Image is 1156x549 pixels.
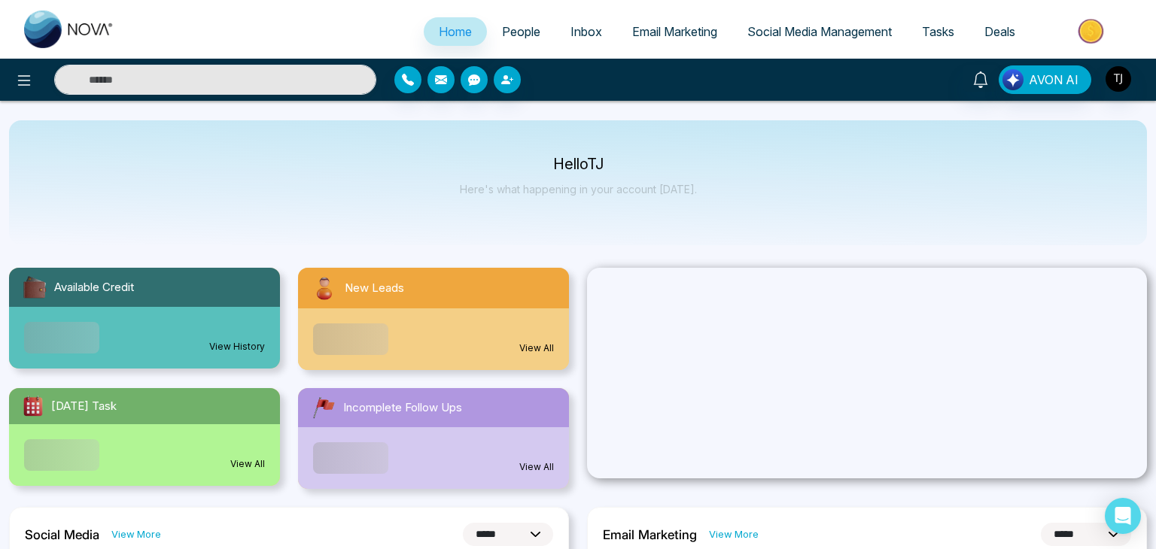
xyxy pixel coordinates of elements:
[460,183,697,196] p: Here's what happening in your account [DATE].
[999,65,1091,94] button: AVON AI
[209,340,265,353] a: View History
[54,279,134,296] span: Available Credit
[1106,66,1131,92] img: User Avatar
[21,394,45,418] img: todayTask.svg
[24,11,114,48] img: Nova CRM Logo
[25,527,99,542] h2: Social Media
[51,398,117,415] span: [DATE] Task
[487,17,555,46] a: People
[439,24,472,39] span: Home
[21,274,48,301] img: availableCredit.svg
[747,24,892,39] span: Social Media Management
[519,341,554,355] a: View All
[907,17,969,46] a: Tasks
[732,17,907,46] a: Social Media Management
[460,158,697,171] p: Hello TJ
[424,17,487,46] a: Home
[570,24,602,39] span: Inbox
[519,460,554,474] a: View All
[1002,69,1024,90] img: Lead Flow
[632,24,717,39] span: Email Marketing
[1038,14,1147,48] img: Market-place.gif
[709,527,759,541] a: View More
[1105,498,1141,534] div: Open Intercom Messenger
[1029,71,1078,89] span: AVON AI
[345,280,404,297] span: New Leads
[111,527,161,541] a: View More
[310,394,337,421] img: followUps.svg
[310,274,339,302] img: newLeads.svg
[603,527,697,542] h2: Email Marketing
[502,24,540,39] span: People
[984,24,1015,39] span: Deals
[555,17,617,46] a: Inbox
[617,17,732,46] a: Email Marketing
[289,388,578,489] a: Incomplete Follow UpsView All
[922,24,954,39] span: Tasks
[343,399,462,417] span: Incomplete Follow Ups
[969,17,1030,46] a: Deals
[230,457,265,471] a: View All
[289,268,578,370] a: New LeadsView All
